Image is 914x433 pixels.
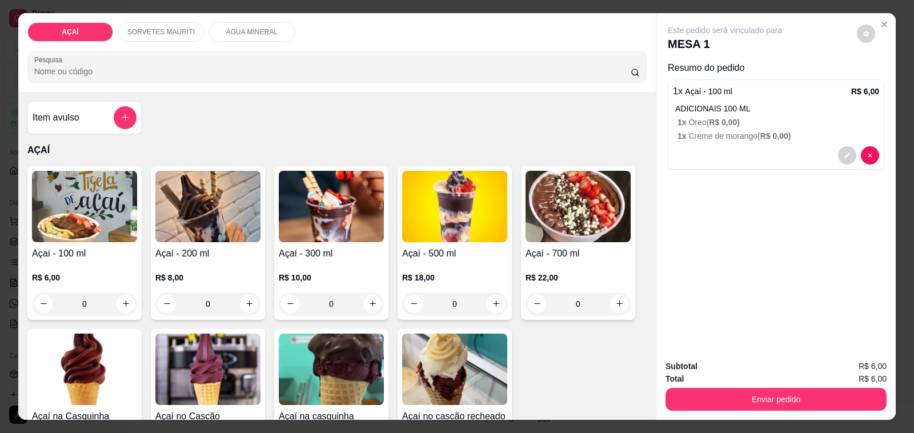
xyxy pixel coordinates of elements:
[279,171,384,242] img: product-image
[34,55,66,65] label: Pesquisa
[402,171,507,242] img: product-image
[114,106,137,129] button: add-separate-item
[838,146,856,165] button: decrease-product-quantity
[875,15,893,34] button: Close
[678,118,688,127] span: 1 x
[673,85,732,98] p: 1 x
[668,61,884,75] p: Resumo do pedido
[402,410,507,423] h4: Açaí no cascão recheado
[32,272,137,283] p: R$ 6,00
[678,117,879,128] p: Óreo (
[33,111,79,125] h4: Item avulso
[668,25,782,36] p: Este pedido será vinculado para
[34,66,631,77] input: Pesquisa
[127,27,195,37] p: SORVETES MAURITI
[27,143,647,157] p: AÇAÍ
[32,410,137,423] h4: Açaí na Casquinha
[666,374,684,383] strong: Total
[155,247,260,260] h4: Açaí - 200 ml
[32,334,137,405] img: product-image
[851,86,879,97] p: R$ 6,00
[709,118,740,127] span: R$ 0,00 )
[666,388,887,411] button: Enviar pedido
[155,334,260,405] img: product-image
[675,103,879,114] p: ADICIONAIS 100 ML
[155,272,260,283] p: R$ 8,00
[526,171,631,242] img: product-image
[526,272,631,283] p: R$ 22,00
[155,171,260,242] img: product-image
[859,360,887,372] span: R$ 6,00
[402,272,507,283] p: R$ 18,00
[685,87,732,96] span: Açaí - 100 ml
[678,130,879,142] p: Creme de morango (
[861,146,879,165] button: decrease-product-quantity
[155,410,260,423] h4: Açaí no Cascão
[226,27,278,37] p: ÁGUA MINERAL
[526,247,631,260] h4: Açaí - 700 ml
[668,36,782,52] p: MESA 1
[760,131,791,141] span: R$ 0,00 )
[279,334,384,405] img: product-image
[678,131,688,141] span: 1 x
[402,334,507,405] img: product-image
[666,362,697,371] strong: Subtotal
[279,272,384,283] p: R$ 10,00
[859,372,887,385] span: R$ 6,00
[402,247,507,260] h4: Açaí - 500 ml
[32,171,137,242] img: product-image
[62,27,78,37] p: AÇAÍ
[32,247,137,260] h4: Açaí - 100 ml
[857,25,875,43] button: decrease-product-quantity
[279,247,384,260] h4: Açaí - 300 ml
